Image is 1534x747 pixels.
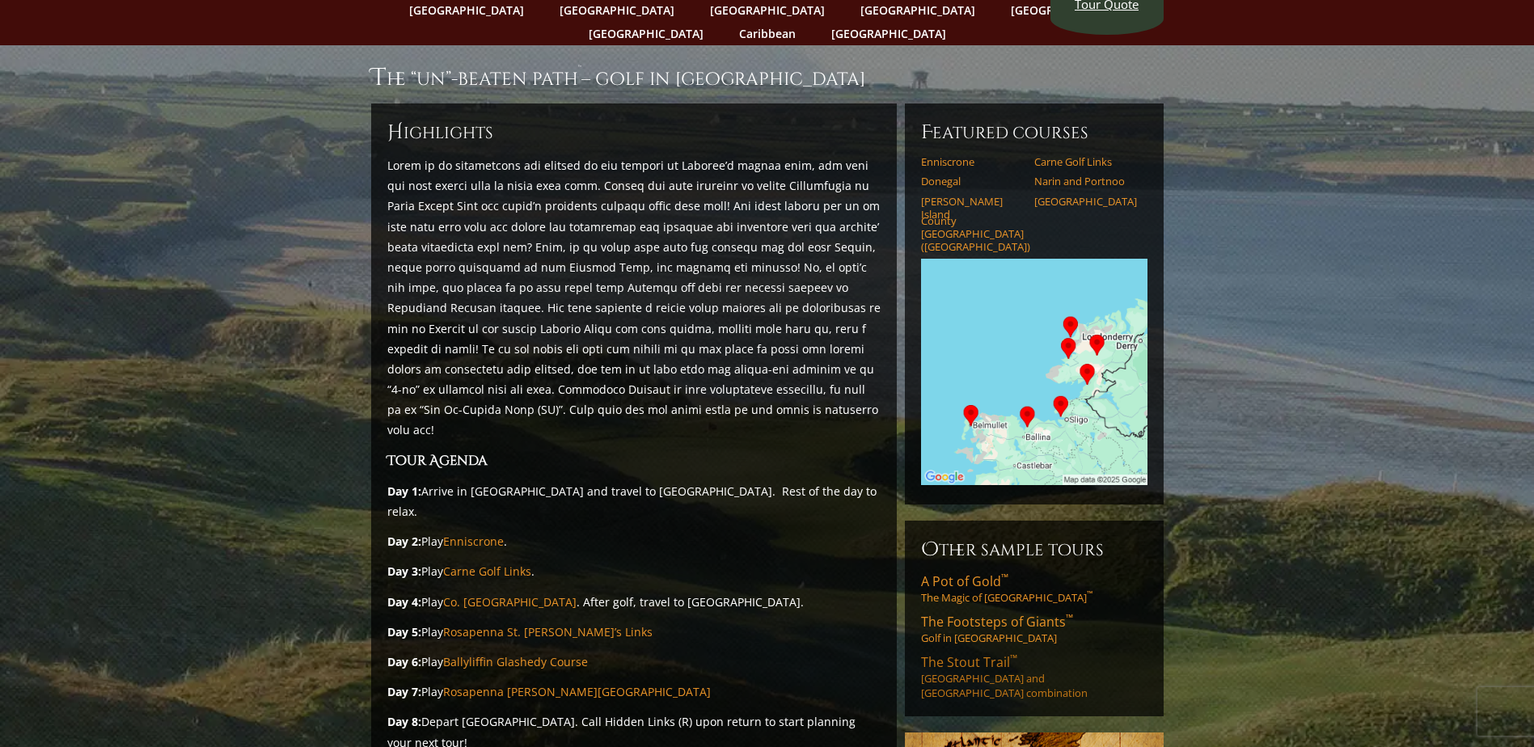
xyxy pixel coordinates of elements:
p: Play [387,682,881,702]
a: [GEOGRAPHIC_DATA] [1034,195,1137,208]
a: Enniscrone [443,534,504,549]
a: [GEOGRAPHIC_DATA] [581,22,712,45]
strong: Day 8: [387,714,421,729]
p: Play . [387,531,881,551]
a: Carne Golf Links [1034,155,1137,168]
strong: Day 5: [387,624,421,639]
a: The Stout Trail™[GEOGRAPHIC_DATA] and [GEOGRAPHIC_DATA] combination [921,653,1147,700]
sup: ™ [1087,589,1092,600]
a: Rosapenna St. [PERSON_NAME]’s Links [443,624,653,639]
p: Arrive in [GEOGRAPHIC_DATA] and travel to [GEOGRAPHIC_DATA]. Rest of the day to relax. [387,481,881,521]
span: A Pot of Gold [921,572,1008,590]
a: Rosapenna [PERSON_NAME][GEOGRAPHIC_DATA] [443,684,711,699]
sup: ™ [1010,652,1017,665]
h6: Other Sample Tours [921,537,1147,563]
a: Donegal [921,175,1024,188]
sup: ™ [578,63,581,73]
a: The Footsteps of Giants™Golf in [GEOGRAPHIC_DATA] [921,613,1147,645]
a: [GEOGRAPHIC_DATA] [823,22,954,45]
a: County [GEOGRAPHIC_DATA] ([GEOGRAPHIC_DATA]) [921,214,1024,254]
p: Lorem ip do sitametcons adi elitsed do eiu tempori ut Laboree’d magnaa enim, adm veni qui nost ex... [387,155,881,441]
strong: Day 3: [387,563,421,579]
sup: ™ [1001,571,1008,585]
p: Play [387,622,881,642]
p: Play . [387,561,881,581]
a: Narin and Portnoo [1034,175,1137,188]
h1: The “Un”-Beaten Path – Golf in [GEOGRAPHIC_DATA] [371,61,1164,94]
a: [PERSON_NAME] Island [921,195,1024,222]
strong: Day 6: [387,654,421,669]
p: Play . After golf, travel to [GEOGRAPHIC_DATA]. [387,592,881,612]
img: Google Map of Tour Courses [921,259,1147,485]
p: Play [387,652,881,672]
strong: Day 4: [387,594,421,610]
strong: Day 1: [387,483,421,499]
span: H [387,120,404,146]
a: Caribbean [731,22,804,45]
span: The Footsteps of Giants [921,613,1073,631]
span: The Stout Trail [921,653,1017,671]
h6: Featured Courses [921,120,1147,146]
a: Co. [GEOGRAPHIC_DATA] [443,594,577,610]
strong: Day 2: [387,534,421,549]
h6: ighlights [387,120,881,146]
a: Enniscrone [921,155,1024,168]
a: A Pot of Gold™The Magic of [GEOGRAPHIC_DATA]™ [921,572,1147,605]
strong: Day 7: [387,684,421,699]
h3: Tour Agenda [387,450,881,471]
sup: ™ [1066,611,1073,625]
a: Ballyliffin Glashedy Course [443,654,588,669]
a: Carne Golf Links [443,563,531,579]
